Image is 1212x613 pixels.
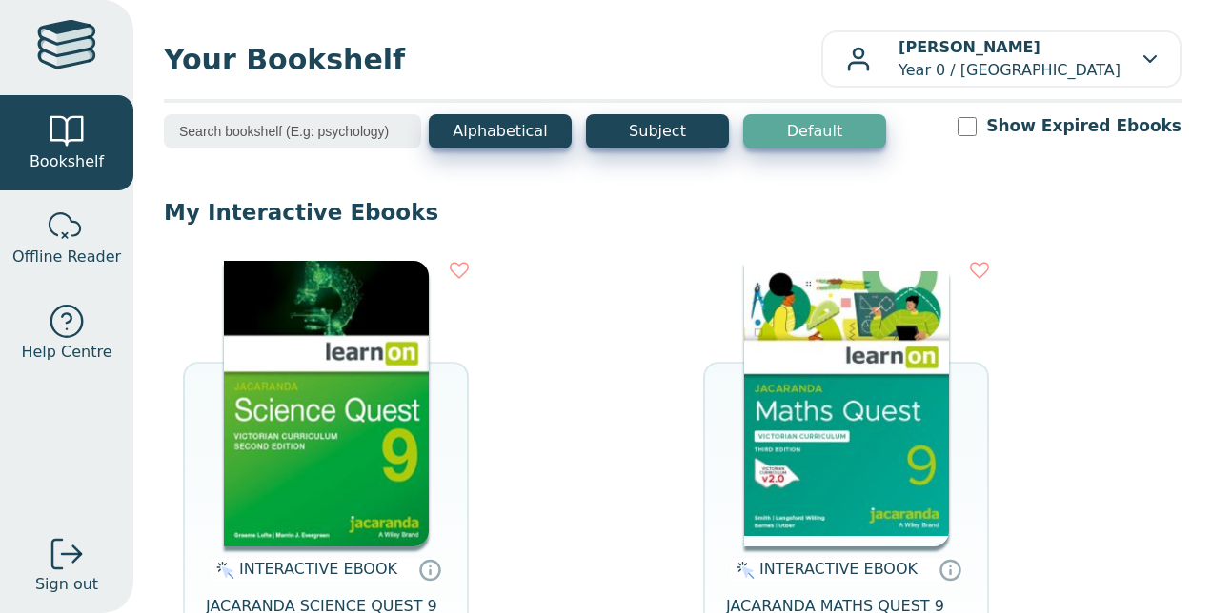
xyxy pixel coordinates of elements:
[164,38,821,81] span: Your Bookshelf
[211,559,234,582] img: interactive.svg
[731,559,755,582] img: interactive.svg
[759,560,918,578] span: INTERACTIVE EBOOK
[35,573,98,596] span: Sign out
[224,261,429,546] img: 30be4121-5288-ea11-a992-0272d098c78b.png
[164,198,1182,227] p: My Interactive Ebooks
[21,341,111,364] span: Help Centre
[899,36,1121,82] p: Year 0 / [GEOGRAPHIC_DATA]
[30,150,104,173] span: Bookshelf
[586,114,729,148] button: Subject
[429,114,572,148] button: Alphabetical
[986,114,1182,138] label: Show Expired Ebooks
[899,38,1040,56] b: [PERSON_NAME]
[164,114,421,148] input: Search bookshelf (E.g: psychology)
[12,246,121,268] span: Offline Reader
[743,114,886,148] button: Default
[939,558,961,581] a: Interactive eBooks are accessed online via the publisher’s portal. They contain interactive resou...
[744,261,949,546] img: d8ec4081-4f6c-4da7-a9b0-af0f6a6d5f93.jpg
[239,560,397,578] span: INTERACTIVE EBOOK
[418,558,441,581] a: Interactive eBooks are accessed online via the publisher’s portal. They contain interactive resou...
[821,30,1182,88] button: [PERSON_NAME]Year 0 / [GEOGRAPHIC_DATA]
